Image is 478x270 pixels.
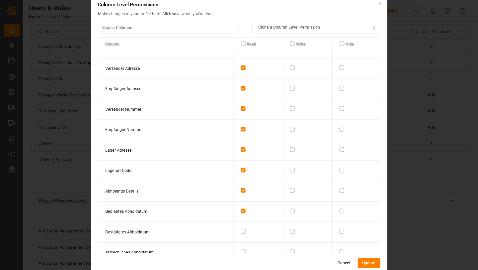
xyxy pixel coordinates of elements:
[295,42,306,47] span: Write
[98,161,234,181] td: Lagerort Code
[98,22,239,33] input: Search Columns
[98,222,234,242] td: Bestätigtes Abholdatum
[98,79,234,99] td: Empfänger Adresse
[98,37,234,51] th: Column
[98,58,234,79] td: Versender Adresse
[98,120,234,140] td: Empfänger Nummer
[258,25,320,31] span: Clone a Column Level Permission
[98,2,380,7] h2: Column Level Permissions
[245,42,256,47] span: Read
[98,202,234,222] td: Geplantes Abholdatum
[358,258,380,268] button: Update
[344,42,354,47] span: Hide
[333,258,355,268] button: Cancel
[98,181,234,202] td: Abholungs Details
[98,140,234,161] td: Lager Adresse
[98,11,380,17] p: Make changes to your profile here. Click save when you're done.
[98,242,234,263] td: Tatsächliches Abholdatum
[98,99,234,120] td: Versender Nummer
